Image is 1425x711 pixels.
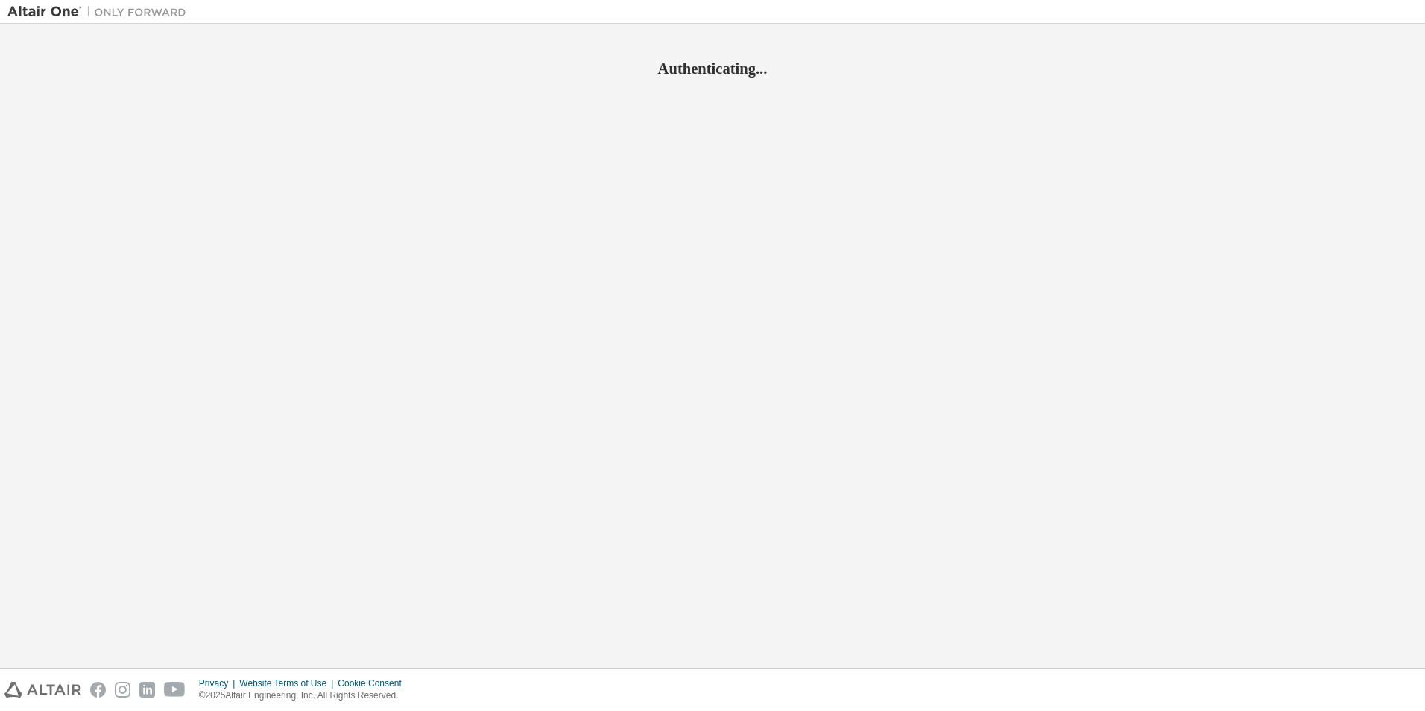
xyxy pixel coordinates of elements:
[338,677,410,689] div: Cookie Consent
[7,4,194,19] img: Altair One
[90,682,106,698] img: facebook.svg
[115,682,130,698] img: instagram.svg
[199,677,239,689] div: Privacy
[139,682,155,698] img: linkedin.svg
[199,689,411,702] p: © 2025 Altair Engineering, Inc. All Rights Reserved.
[164,682,186,698] img: youtube.svg
[239,677,338,689] div: Website Terms of Use
[7,59,1418,78] h2: Authenticating...
[4,682,81,698] img: altair_logo.svg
